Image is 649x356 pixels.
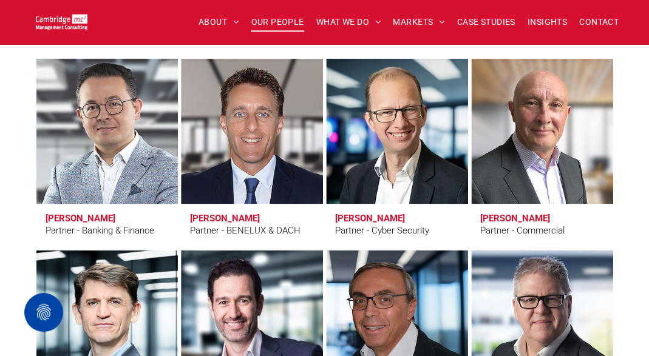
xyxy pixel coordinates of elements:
a: Rinat Abdrasilov | Partner - Banking & Finance | Cambridge Management Consulting [32,54,182,208]
a: MARKETS [387,13,450,32]
a: CASE STUDIES [451,13,522,32]
img: Go to Homepage [36,14,87,30]
div: Partner - Banking & Finance [46,224,154,238]
h3: [PERSON_NAME] [335,213,405,224]
a: Marcel Biesmans | Partner - BENELUX & DACH | Cambridge Management Consulting [181,58,323,204]
a: INSIGHTS [522,13,573,32]
a: Ray Coppin | Partner - Commercial | Cambridge Management Consulting [471,58,613,204]
h3: [PERSON_NAME] [46,213,115,224]
a: ABOUT [192,13,245,32]
a: WHAT WE DO [310,13,387,32]
h3: [PERSON_NAME] [190,213,260,224]
div: Partner - Cyber Security [335,224,429,238]
a: Tom Burton | Partner - Cyber Security | Cambridge Management Consulting [326,58,468,204]
a: OUR PEOPLE [245,13,310,32]
a: CONTACT [573,13,625,32]
div: Partner - BENELUX & DACH [190,224,301,238]
a: Your Business Transformed | Cambridge Management Consulting [36,16,87,29]
div: Partner - Commercial [480,224,565,238]
h3: [PERSON_NAME] [480,213,550,224]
